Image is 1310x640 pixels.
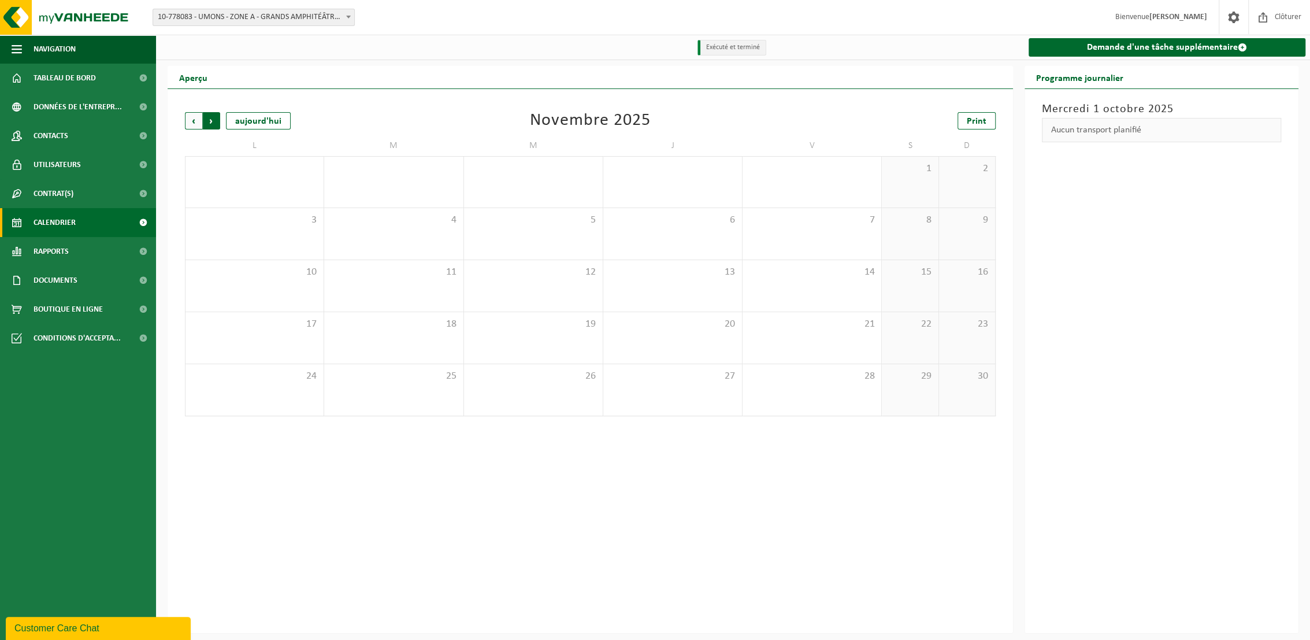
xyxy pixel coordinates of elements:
[748,370,875,383] span: 28
[464,135,603,156] td: M
[888,266,932,279] span: 15
[609,318,736,331] span: 20
[34,208,76,237] span: Calendrier
[34,295,103,324] span: Boutique en ligne
[748,318,875,331] span: 21
[609,370,736,383] span: 27
[939,135,996,156] td: D
[185,135,324,156] td: L
[203,112,220,130] span: Suivant
[945,214,989,227] span: 9
[470,370,597,383] span: 26
[609,214,736,227] span: 6
[34,35,76,64] span: Navigation
[34,179,73,208] span: Contrat(s)
[330,214,457,227] span: 4
[470,214,597,227] span: 5
[34,324,121,353] span: Conditions d'accepta...
[748,214,875,227] span: 7
[1042,101,1281,118] h3: Mercredi 1 octobre 2025
[967,117,986,126] span: Print
[1149,13,1207,21] strong: [PERSON_NAME]
[34,150,81,179] span: Utilisateurs
[1042,118,1281,142] div: Aucun transport planifié
[330,266,457,279] span: 11
[958,112,996,130] a: Print
[34,237,69,266] span: Rapports
[34,93,122,121] span: Données de l'entrepr...
[6,615,193,640] iframe: chat widget
[226,112,291,130] div: aujourd'hui
[191,214,318,227] span: 3
[1025,66,1135,88] h2: Programme journalier
[945,266,989,279] span: 16
[191,318,318,331] span: 17
[609,266,736,279] span: 13
[882,135,938,156] td: S
[945,318,989,331] span: 23
[34,121,68,150] span: Contacts
[191,266,318,279] span: 10
[470,318,597,331] span: 19
[153,9,354,25] span: 10-778083 - UMONS - ZONE A - GRANDS AMPHITÉÂTRES - MONS
[697,40,766,56] li: Exécuté et terminé
[153,9,355,26] span: 10-778083 - UMONS - ZONE A - GRANDS AMPHITÉÂTRES - MONS
[748,266,875,279] span: 14
[530,112,651,130] div: Novembre 2025
[888,214,932,227] span: 8
[470,266,597,279] span: 12
[888,370,932,383] span: 29
[168,66,219,88] h2: Aperçu
[330,318,457,331] span: 18
[34,266,77,295] span: Documents
[945,162,989,175] span: 2
[945,370,989,383] span: 30
[743,135,882,156] td: V
[603,135,743,156] td: J
[330,370,457,383] span: 25
[185,112,202,130] span: Précédent
[324,135,463,156] td: M
[191,370,318,383] span: 24
[888,318,932,331] span: 22
[34,64,96,93] span: Tableau de bord
[1029,38,1305,57] a: Demande d'une tâche supplémentaire
[888,162,932,175] span: 1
